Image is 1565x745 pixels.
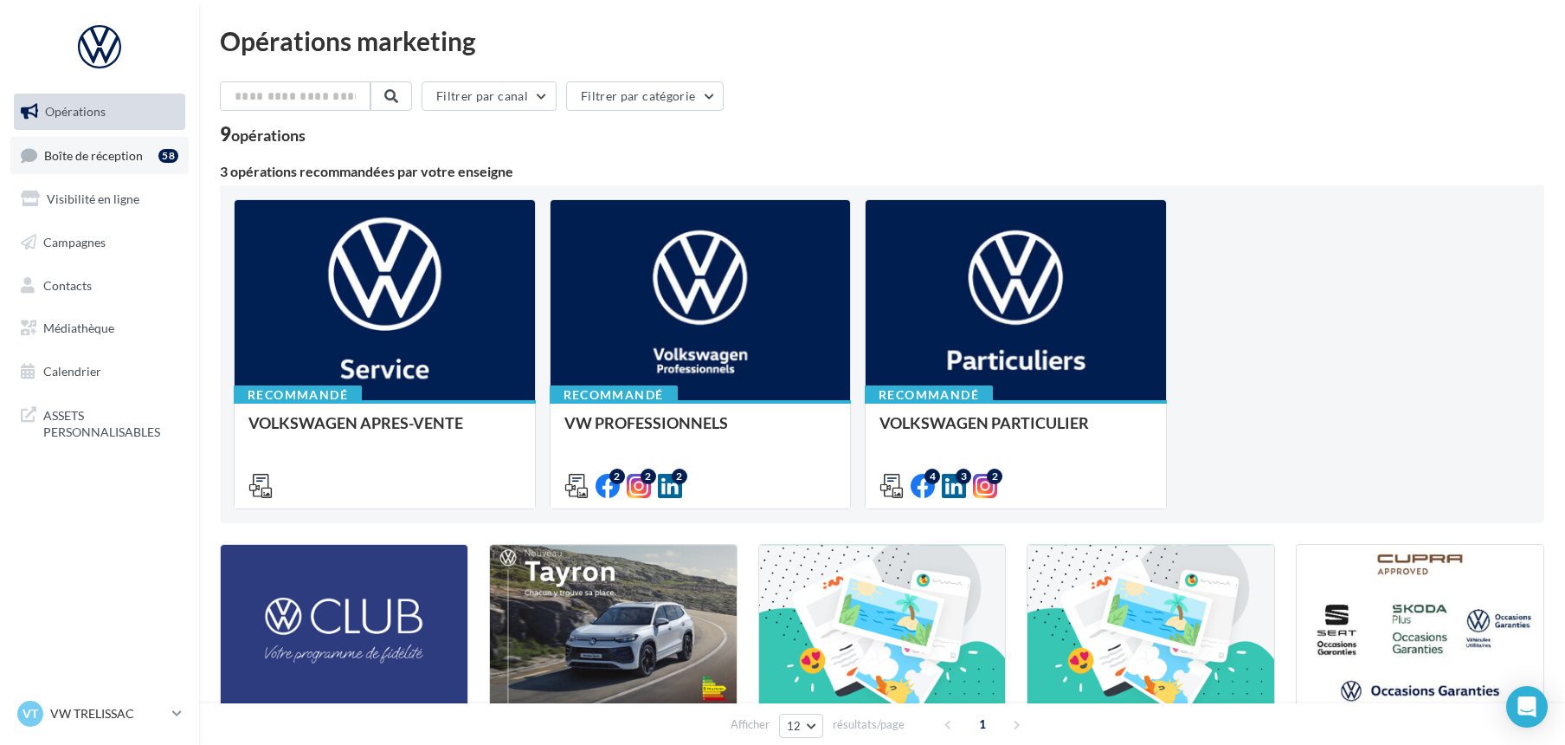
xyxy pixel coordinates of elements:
a: VT VW TRELISSAC [14,697,185,730]
span: 12 [787,719,802,733]
a: Calendrier [10,353,189,390]
div: 4 [924,469,940,484]
span: VT [23,705,38,722]
div: Recommandé [550,385,678,405]
div: opérations [231,127,306,143]
span: Médiathèque [43,321,114,335]
div: 2 [672,469,687,484]
p: VW TRELISSAC [50,705,165,722]
div: 3 [956,469,971,484]
button: Filtrer par catégorie [566,81,724,111]
span: Calendrier [43,364,101,379]
button: 12 [779,714,823,738]
div: 2 [609,469,625,484]
a: Contacts [10,268,189,304]
span: 1 [969,710,996,738]
div: 58 [158,149,178,163]
div: 2 [641,469,656,484]
span: VOLKSWAGEN APRES-VENTE [248,413,463,432]
span: Boîte de réception [44,147,143,162]
div: Recommandé [234,385,362,405]
button: Filtrer par canal [422,81,557,111]
span: Opérations [45,104,106,119]
span: résultats/page [833,716,905,733]
span: Visibilité en ligne [47,191,139,206]
div: Opérations marketing [220,28,1544,54]
div: 2 [987,469,1002,484]
span: VOLKSWAGEN PARTICULIER [879,413,1089,432]
a: Boîte de réception58 [10,137,189,174]
a: Médiathèque [10,310,189,347]
a: Visibilité en ligne [10,181,189,217]
a: Opérations [10,94,189,130]
span: Campagnes [43,235,106,249]
div: Recommandé [865,385,993,405]
a: ASSETS PERSONNALISABLES [10,397,189,448]
span: ASSETS PERSONNALISABLES [43,404,178,441]
div: Open Intercom Messenger [1506,686,1548,728]
div: 9 [220,125,306,144]
span: VW PROFESSIONNELS [564,413,728,432]
div: 3 opérations recommandées par votre enseigne [220,165,1544,178]
a: Campagnes [10,224,189,261]
span: Afficher [731,716,770,733]
span: Contacts [43,277,92,292]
